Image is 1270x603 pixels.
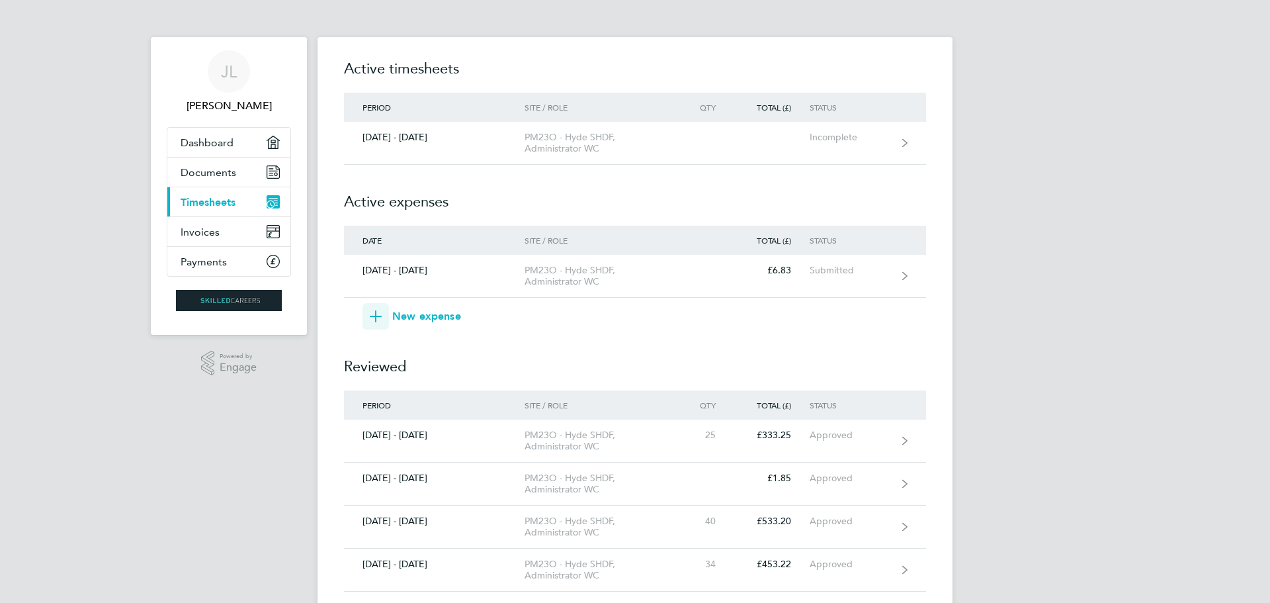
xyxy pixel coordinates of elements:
nav: Main navigation [151,37,307,335]
button: New expense [362,303,461,330]
a: JL[PERSON_NAME] [167,50,291,114]
a: Documents [167,158,290,187]
a: [DATE] - [DATE]PM23O - Hyde SHDF, Administrator WCIncomplete [344,122,926,165]
div: Qty [676,400,734,410]
h2: Active expenses [344,165,926,226]
div: Approved [810,430,891,441]
div: [DATE] - [DATE] [344,430,525,441]
div: [DATE] - [DATE] [344,473,525,484]
div: £533.20 [734,516,810,527]
h2: Reviewed [344,330,926,391]
a: Timesheets [167,187,290,216]
span: Documents [181,166,236,179]
div: £333.25 [734,430,810,441]
a: [DATE] - [DATE]PM23O - Hyde SHDF, Administrator WC£6.83Submitted [344,255,926,298]
div: 40 [676,516,734,527]
div: Site / Role [525,400,676,410]
span: New expense [392,308,461,324]
span: Engage [220,362,257,373]
div: PM23O - Hyde SHDF, Administrator WC [525,265,676,287]
div: PM23O - Hyde SHDF, Administrator WC [525,430,676,452]
div: [DATE] - [DATE] [344,132,525,143]
span: Powered by [220,351,257,362]
span: Dashboard [181,136,233,149]
a: Payments [167,247,290,276]
a: Dashboard [167,128,290,157]
div: PM23O - Hyde SHDF, Administrator WC [525,473,676,495]
div: Site / Role [525,103,676,112]
div: PM23O - Hyde SHDF, Administrator WC [525,132,676,154]
div: Total (£) [734,103,810,112]
div: [DATE] - [DATE] [344,516,525,527]
h2: Active timesheets [344,58,926,93]
div: £1.85 [734,473,810,484]
div: Incomplete [810,132,891,143]
div: Total (£) [734,236,810,245]
a: [DATE] - [DATE]PM23O - Hyde SHDF, Administrator WC25£333.25Approved [344,420,926,463]
span: Period [362,102,391,113]
div: £6.83 [734,265,810,276]
div: Date [344,236,525,245]
div: Status [810,103,891,112]
a: [DATE] - [DATE]PM23O - Hyde SHDF, Administrator WC34£453.22Approved [344,549,926,592]
div: Site / Role [525,236,676,245]
span: Invoices [181,226,220,238]
div: Submitted [810,265,891,276]
div: Status [810,236,891,245]
div: Approved [810,473,891,484]
div: 34 [676,559,734,570]
div: Approved [810,516,891,527]
div: Total (£) [734,400,810,410]
div: Qty [676,103,734,112]
a: Invoices [167,217,290,246]
span: Payments [181,255,227,268]
a: Go to home page [167,290,291,311]
div: PM23O - Hyde SHDF, Administrator WC [525,516,676,538]
img: skilledcareers-logo-retina.png [176,290,282,311]
span: Period [362,400,391,410]
div: [DATE] - [DATE] [344,265,525,276]
span: JL [221,63,237,80]
div: [DATE] - [DATE] [344,559,525,570]
a: [DATE] - [DATE]PM23O - Hyde SHDF, Administrator WC40£533.20Approved [344,506,926,549]
div: PM23O - Hyde SHDF, Administrator WC [525,559,676,581]
a: Powered byEngage [201,351,257,376]
span: Jennifer Lawson-Lee [167,98,291,114]
a: [DATE] - [DATE]PM23O - Hyde SHDF, Administrator WC£1.85Approved [344,463,926,506]
div: 25 [676,430,734,441]
div: Status [810,400,891,410]
span: Timesheets [181,196,235,209]
div: £453.22 [734,559,810,570]
div: Approved [810,559,891,570]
